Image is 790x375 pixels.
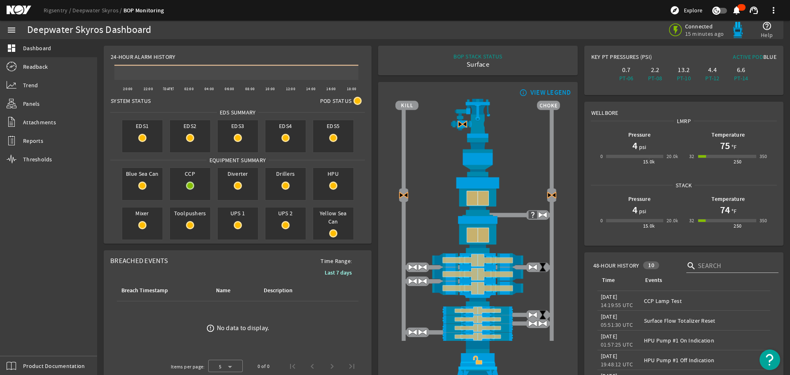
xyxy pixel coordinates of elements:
img: ValveOpen.png [528,262,538,272]
img: ValveOpen.png [408,262,418,272]
img: LowerAnnularCloseBlock.png [395,215,560,253]
text: 20:00 [123,86,132,91]
span: Readback [23,63,48,71]
span: EDS1 [122,120,163,132]
mat-icon: help_outline [762,21,772,31]
text: 06:00 [225,86,234,91]
b: Temperature [711,195,745,203]
img: ValveOpen.png [528,319,538,328]
span: LMRP [674,117,694,125]
text: [DATE] [163,86,174,91]
span: Explore [684,6,702,14]
div: Surface Flow Totalizer Reset [644,317,767,325]
div: 0 [600,152,603,161]
img: ShearRamCloseBlock.png [395,281,560,295]
mat-icon: error_outline [206,324,215,333]
div: Wellbore [585,102,783,117]
div: PT-10 [671,74,697,82]
span: Equipment Summary [207,156,269,164]
span: Thresholds [23,155,52,163]
div: PT-12 [700,74,725,82]
div: 32 [689,217,695,225]
img: ValveOpen.png [418,262,428,272]
img: Bluepod.svg [730,22,746,38]
span: Reports [23,137,43,145]
div: 13.2 [671,66,697,74]
div: 4.4 [700,66,725,74]
div: Time [601,276,634,285]
b: Last 7 days [325,269,352,277]
div: HPU Pump #1 Off Indication [644,356,767,364]
span: Mixer [122,207,163,219]
span: Time Range: [314,257,358,265]
a: Deepwater Skyros [72,7,123,14]
img: ValveClose.png [538,310,548,320]
mat-icon: explore [670,5,680,15]
mat-icon: notifications [732,5,741,15]
div: Events [645,276,662,285]
div: 20.0k [667,152,678,161]
div: Name [216,286,230,295]
div: Items per page: [171,363,205,371]
button: Last 7 days [318,265,358,280]
text: 14:00 [306,86,316,91]
h1: 4 [632,139,637,152]
span: Active Pod [733,53,763,61]
span: °F [730,207,737,215]
div: 2.2 [642,66,668,74]
text: 18:00 [347,86,356,91]
button: more_vert [764,0,783,20]
img: UnknownValve.png [528,210,538,220]
span: EDS4 [265,120,306,132]
div: 32 [689,152,695,161]
span: 24-Hour Alarm History [111,53,175,61]
span: Connected [685,23,724,30]
a: Rigsentry [44,7,72,14]
button: Open Resource Center [760,349,780,370]
span: Pod Status [320,97,352,105]
div: BOP STACK STATUS [453,52,502,61]
span: EDS SUMMARY [217,108,259,116]
span: Drillers [265,168,306,179]
div: 250 [734,158,741,166]
mat-icon: menu [7,25,16,35]
span: Toolpushers [170,207,210,219]
div: PT-06 [613,74,639,82]
text: 16:00 [327,86,336,91]
div: Surface [453,61,502,69]
h1: 75 [720,139,730,152]
div: 0 [600,217,603,225]
button: Explore [667,4,706,17]
span: HPU [313,168,353,179]
img: UpperAnnularCloseBlock.png [395,176,560,215]
legacy-datetime-component: 01:57:25 UTC [601,341,633,348]
div: Key PT Pressures (PSI) [591,53,684,64]
text: 02:00 [184,86,194,91]
span: °F [730,143,737,151]
div: 20.0k [667,217,678,225]
div: Description [263,286,321,295]
span: EDS3 [218,120,258,132]
div: 250 [734,222,741,230]
img: Valve2CloseBlock.png [547,191,557,200]
div: PT-08 [642,74,668,82]
input: Search [698,261,772,271]
span: Yellow Sea Can [313,207,353,227]
legacy-datetime-component: [DATE] [601,352,618,360]
div: Breach Timestamp [120,286,205,295]
legacy-datetime-component: [DATE] [601,333,618,340]
div: 350 [760,217,767,225]
span: Blue Sea Can [122,168,163,179]
span: Stack [673,181,695,189]
img: ValveOpen.png [418,276,428,286]
span: Trend [23,81,38,89]
div: 0 of 0 [258,362,270,370]
span: EDS2 [170,120,210,132]
div: PT-14 [728,74,754,82]
span: Attachments [23,118,56,126]
span: Help [761,31,773,39]
span: 48-Hour History [593,261,639,270]
img: ShearRamCloseBlock.png [395,253,560,267]
div: 0.7 [613,66,639,74]
img: PipeRamCloseBlock.png [395,324,560,332]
